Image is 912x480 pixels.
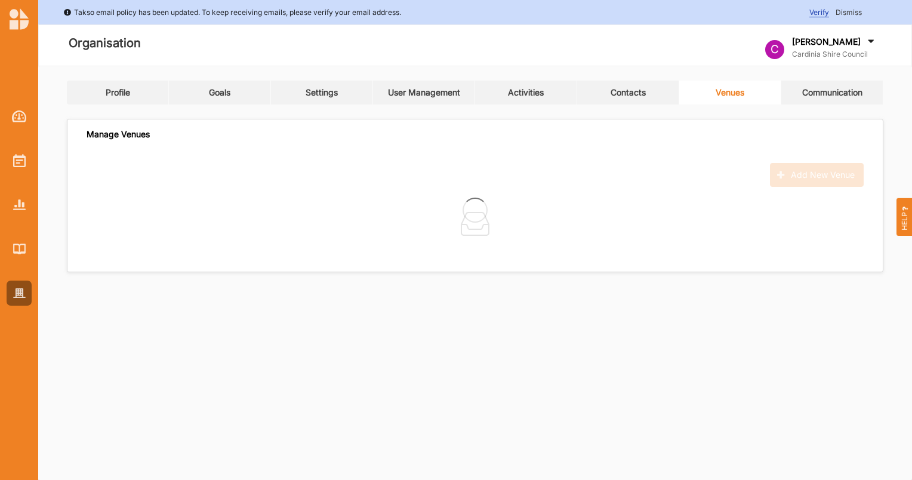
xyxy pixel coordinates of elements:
[7,236,32,261] a: Library
[7,104,32,129] a: Dashboard
[765,40,784,59] div: C
[69,33,141,53] label: Organisation
[792,36,861,47] label: [PERSON_NAME]
[388,87,460,98] div: User Management
[10,8,29,30] img: logo
[13,154,26,167] img: Activities
[508,87,544,98] div: Activities
[809,8,829,17] span: Verify
[106,87,130,98] div: Profile
[12,110,27,122] img: Dashboard
[63,7,401,19] div: Takso email policy has been updated. To keep receiving emails, please verify your email address.
[7,148,32,173] a: Activities
[13,244,26,254] img: Library
[7,192,32,217] a: Reports
[209,87,230,98] div: Goals
[7,281,32,306] a: Organisation
[792,50,877,59] label: Cardinia Shire Council
[716,87,744,98] div: Venues
[802,87,862,98] div: Communication
[87,129,150,140] div: Manage Venues
[13,199,26,210] img: Reports
[611,87,646,98] div: Contacts
[836,8,862,17] span: Dismiss
[13,288,26,299] img: Organisation
[306,87,338,98] div: Settings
